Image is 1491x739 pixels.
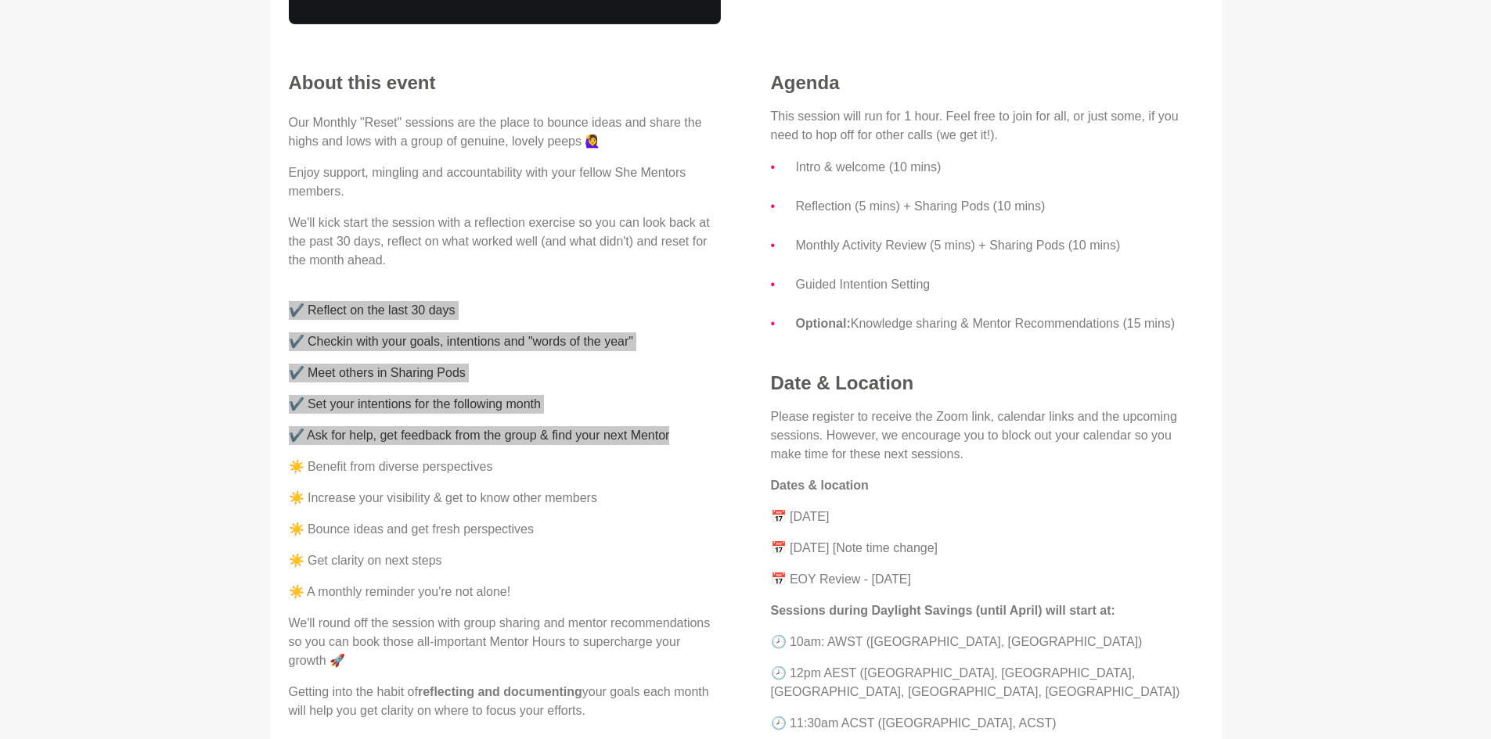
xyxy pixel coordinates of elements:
strong: Optional: [796,317,851,330]
p: ☀️ Increase your visibility & get to know other members [289,489,721,508]
p: Getting into the habit of your goals each month will help you get clarity on where to focus your ... [289,683,721,720]
h2: About this event [289,71,721,95]
p: ☀️ A monthly reminder you're not alone! [289,583,721,601]
p: ✔️ Meet others in Sharing Pods [289,364,721,382]
strong: Dates & location [771,479,869,492]
strong: Sessions during Daylight Savings (until April) will start at: [771,604,1115,617]
strong: reflecting and documenting [418,685,582,698]
p: 🕗 12pm AEST ([GEOGRAPHIC_DATA], [GEOGRAPHIC_DATA], [GEOGRAPHIC_DATA], [GEOGRAPHIC_DATA], [GEOGRAP... [771,664,1203,701]
li: Monthly Activity Review (5 mins) + Sharing Pods (10 mins) [796,235,1203,256]
p: ✔️ Checkin with your goals, intentions and "words of the year" [289,332,721,351]
li: Reflection (5 mins) + Sharing Pods (10 mins) [796,196,1203,217]
p: ✔️ Set your intentions for the following month [289,395,721,414]
p: 🕗 10am: AWST ([GEOGRAPHIC_DATA], [GEOGRAPHIC_DATA]) [771,633,1203,651]
p: ✔️ Ask for help, get feedback from the group & find your next Mentor [289,426,721,445]
li: Intro & welcome (10 mins) [796,157,1203,178]
p: ☀️ Get clarity on next steps [289,551,721,570]
p: ✔️ Reflect on the last 30 days [289,282,721,320]
p: Our Monthly "Reset" sessions are the place to bounce ideas and share the highs and lows with a gr... [289,113,721,151]
h4: Agenda [771,71,1203,95]
p: Please register to receive the Zoom link, calendar links and the upcoming sessions. However, we e... [771,407,1203,464]
p: Enjoy support, mingling and accountability with your fellow She Mentors members. [289,163,721,201]
p: 🕗 11:30am ACST ([GEOGRAPHIC_DATA], ACST) [771,714,1203,733]
li: Knowledge sharing & Mentor Recommendations (15 mins) [796,314,1203,334]
li: Guided Intention Setting [796,274,1203,295]
p: ☀️ Benefit from diverse perspectives [289,457,721,476]
p: 📅 [DATE] [771,508,1203,526]
p: We'll round off the session with group sharing and mentor recommendations so you can book those a... [289,614,721,670]
p: 📅 [DATE] [Note time change] [771,539,1203,558]
h4: Date & Location [771,371,1203,395]
p: We'll kick start the session with a reflection exercise so you can look back at the past 30 days,... [289,213,721,270]
p: 📅 EOY Review - [DATE] [771,570,1203,589]
p: ☀️ Bounce ideas and get fresh perspectives [289,520,721,539]
p: This session will run for 1 hour. Feel free to join for all, or just some, if you need to hop off... [771,107,1203,145]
